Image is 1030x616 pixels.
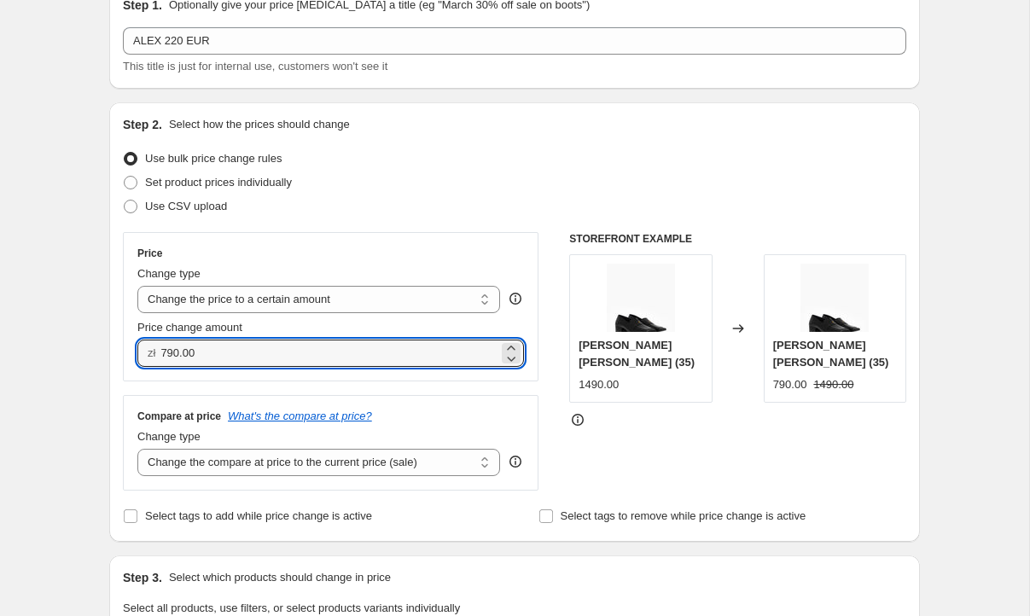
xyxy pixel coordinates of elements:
span: Select tags to add while price change is active [145,509,372,522]
button: What's the compare at price? [228,410,372,422]
span: Use CSV upload [145,200,227,212]
input: 80.00 [160,340,498,367]
img: VandaNovak_Alex_Cristal_Black_01_80x.jpg [607,264,675,332]
span: zł [148,346,155,359]
strike: 1490.00 [813,376,853,393]
h3: Compare at price [137,410,221,423]
img: VandaNovak_Alex_Cristal_Black_01_80x.jpg [800,264,869,332]
span: Use bulk price change rules [145,152,282,165]
span: Set product prices individually [145,176,292,189]
h2: Step 3. [123,569,162,586]
span: Change type [137,430,201,443]
div: help [507,290,524,307]
span: Price change amount [137,321,242,334]
div: 1490.00 [579,376,619,393]
h2: Step 2. [123,116,162,133]
div: 790.00 [773,376,807,393]
h3: Price [137,247,162,260]
span: Change type [137,267,201,280]
span: Select all products, use filters, or select products variants individually [123,601,460,614]
span: [PERSON_NAME] [PERSON_NAME] (35) [579,339,695,369]
h6: STOREFRONT EXAMPLE [569,232,906,246]
span: Select tags to remove while price change is active [561,509,806,522]
p: Select which products should change in price [169,569,391,586]
span: This title is just for internal use, customers won't see it [123,60,387,73]
div: help [507,453,524,470]
span: [PERSON_NAME] [PERSON_NAME] (35) [773,339,889,369]
p: Select how the prices should change [169,116,350,133]
input: 30% off holiday sale [123,27,906,55]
